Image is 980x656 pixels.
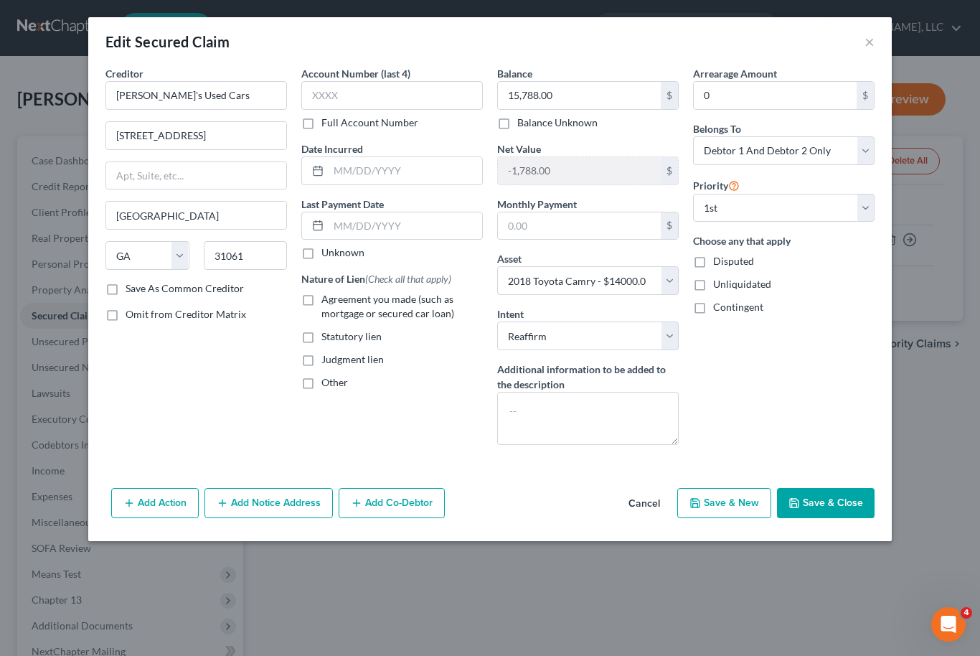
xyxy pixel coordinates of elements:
label: Monthly Payment [497,197,577,212]
div: Edit Secured Claim [105,32,230,52]
label: Unknown [321,245,364,260]
label: Date Incurred [301,141,363,156]
button: Add Notice Address [204,488,333,518]
input: MM/DD/YYYY [329,212,482,240]
span: Asset [497,253,522,265]
label: Nature of Lien [301,271,451,286]
button: Add Action [111,488,199,518]
label: Net Value [497,141,541,156]
div: $ [661,157,678,184]
span: Other [321,376,348,388]
div: $ [661,212,678,240]
button: Add Co-Debtor [339,488,445,518]
span: Creditor [105,67,143,80]
span: Contingent [713,301,763,313]
input: 0.00 [498,212,661,240]
span: (Check all that apply) [365,273,451,285]
input: Enter address... [106,122,286,149]
input: 0.00 [498,157,661,184]
button: Cancel [617,489,672,518]
input: Enter city... [106,202,286,229]
input: 0.00 [498,82,661,109]
label: Additional information to be added to the description [497,362,679,392]
div: $ [661,82,678,109]
label: Full Account Number [321,116,418,130]
span: Belongs To [693,123,741,135]
button: × [864,33,875,50]
input: Enter zip... [204,241,288,270]
button: Save & Close [777,488,875,518]
div: $ [857,82,874,109]
input: Search creditor by name... [105,81,287,110]
label: Arrearage Amount [693,66,777,81]
input: XXXX [301,81,483,110]
label: Intent [497,306,524,322]
label: Save As Common Creditor [126,281,244,296]
span: Omit from Creditor Matrix [126,308,246,320]
span: Disputed [713,255,754,267]
iframe: Intercom live chat [931,607,966,642]
span: Statutory lien [321,330,382,342]
label: Balance [497,66,532,81]
button: Save & New [677,488,771,518]
span: Agreement you made (such as mortgage or secured car loan) [321,293,454,319]
span: Unliquidated [713,278,771,290]
span: 4 [961,607,972,619]
input: 0.00 [694,82,857,109]
label: Account Number (last 4) [301,66,410,81]
label: Choose any that apply [693,233,875,248]
span: Judgment lien [321,353,384,365]
label: Balance Unknown [517,116,598,130]
input: Apt, Suite, etc... [106,162,286,189]
label: Last Payment Date [301,197,384,212]
label: Priority [693,177,740,194]
input: MM/DD/YYYY [329,157,482,184]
